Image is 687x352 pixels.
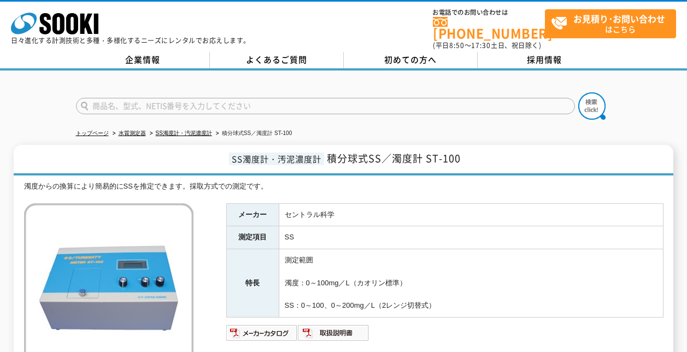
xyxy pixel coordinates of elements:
th: メーカー [226,203,279,226]
a: SS濁度計・汚泥濃度計 [156,130,212,136]
td: セントラル科学 [279,203,663,226]
input: 商品名、型式、NETIS番号を入力してください [76,98,575,114]
li: 積分球式SS／濁度計 ST-100 [214,128,292,139]
a: お見積り･お問い合わせはこちら [545,9,676,38]
a: [PHONE_NUMBER] [433,17,545,39]
a: 取扱説明書 [298,331,369,339]
a: 採用情報 [478,52,612,68]
img: 取扱説明書 [298,324,369,342]
td: SS [279,226,663,249]
span: (平日 ～ 土日、祝日除く) [433,40,541,50]
span: お電話でのお問い合わせは [433,9,545,16]
a: トップページ [76,130,109,136]
a: 初めての方へ [344,52,478,68]
span: 積分球式SS／濁度計 ST-100 [327,151,461,166]
th: 測定項目 [226,226,279,249]
td: 測定範囲 濁度：0～100mg／L（カオリン標準） SS：0～100、0～200mg／L（2レンジ切替式） [279,249,663,318]
strong: お見積り･お問い合わせ [573,12,665,25]
a: メーカーカタログ [226,331,298,339]
span: SS濁度計・汚泥濃度計 [229,152,324,165]
a: よくあるご質問 [210,52,344,68]
a: 水質測定器 [119,130,146,136]
div: 濁度からの換算により簡易的にSSを推定できます。採取方式での測定です。 [24,181,663,192]
th: 特長 [226,249,279,318]
span: 初めての方へ [384,54,437,66]
span: 8:50 [449,40,465,50]
span: はこちら [551,10,676,37]
img: メーカーカタログ [226,324,298,342]
p: 日々進化する計測技術と多種・多様化するニーズにレンタルでお応えします。 [11,37,250,44]
img: btn_search.png [578,92,606,120]
a: 企業情報 [76,52,210,68]
span: 17:30 [471,40,491,50]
